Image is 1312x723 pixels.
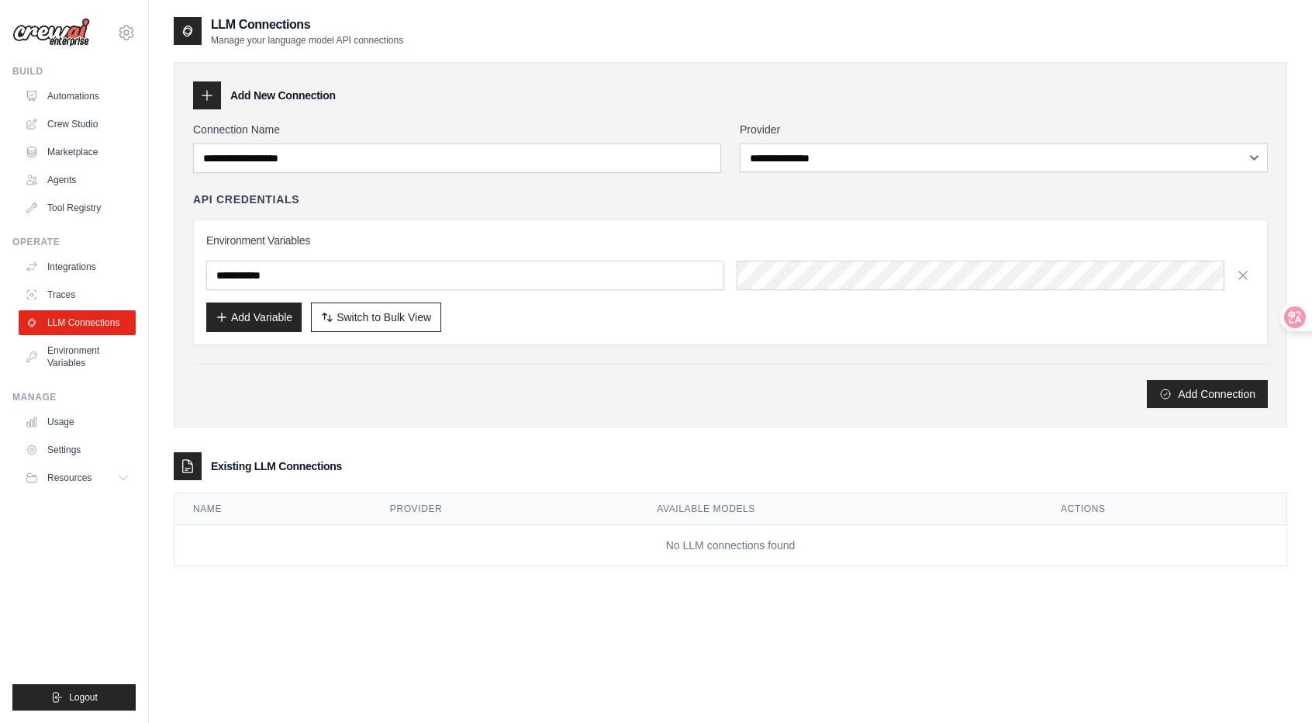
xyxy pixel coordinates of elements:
[174,493,371,525] th: Name
[1042,493,1286,525] th: Actions
[638,493,1042,525] th: Available Models
[19,195,136,220] a: Tool Registry
[193,122,721,137] label: Connection Name
[19,282,136,307] a: Traces
[19,338,136,375] a: Environment Variables
[193,192,299,207] h4: API Credentials
[19,465,136,490] button: Resources
[12,236,136,248] div: Operate
[19,310,136,335] a: LLM Connections
[371,493,639,525] th: Provider
[740,122,1268,137] label: Provider
[19,410,136,434] a: Usage
[19,112,136,137] a: Crew Studio
[337,310,431,325] span: Switch to Bulk View
[206,303,302,332] button: Add Variable
[12,684,136,711] button: Logout
[12,18,90,47] img: Logo
[69,691,98,704] span: Logout
[12,391,136,403] div: Manage
[174,525,1286,566] td: No LLM connections found
[12,65,136,78] div: Build
[19,438,136,462] a: Settings
[1147,380,1268,408] button: Add Connection
[311,303,441,332] button: Switch to Bulk View
[47,472,91,484] span: Resources
[19,254,136,279] a: Integrations
[211,458,342,474] h3: Existing LLM Connections
[230,88,336,103] h3: Add New Connection
[19,140,136,164] a: Marketplace
[211,34,403,47] p: Manage your language model API connections
[19,168,136,192] a: Agents
[19,84,136,109] a: Automations
[206,233,1255,248] h3: Environment Variables
[211,16,403,34] h2: LLM Connections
